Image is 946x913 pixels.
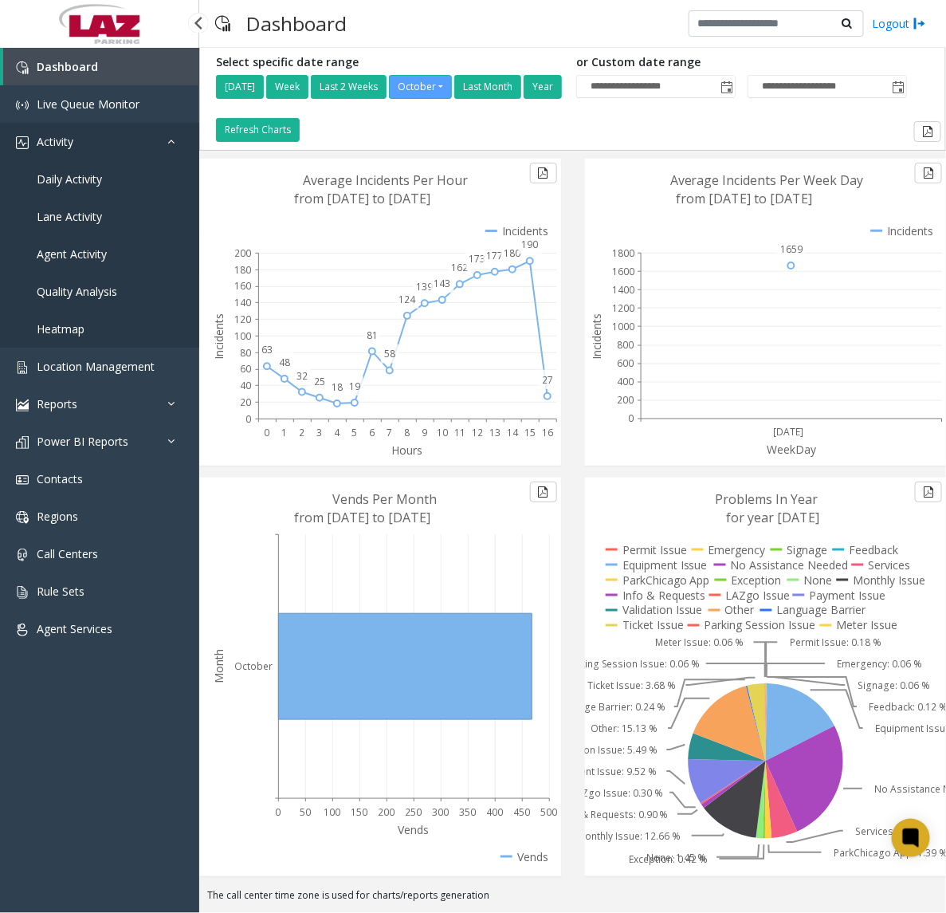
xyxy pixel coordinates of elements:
text: 124 [399,293,417,306]
text: 200 [234,246,251,260]
img: logout [913,15,926,32]
text: 180 [504,246,521,260]
text: 10 [437,426,448,439]
text: 18 [332,380,343,394]
text: 162 [452,261,469,274]
a: Logout [872,15,926,32]
a: Dashboard [3,48,199,85]
button: Refresh Charts [216,118,300,142]
text: 600 [617,356,634,370]
text: from [DATE] to [DATE] [676,190,812,207]
text: Average Incidents Per Hour [304,171,469,189]
text: 50 [300,805,311,819]
img: 'icon' [16,99,29,112]
button: Last Month [454,75,521,99]
text: 7 [387,426,393,439]
text: WeekDay [767,443,818,458]
text: 100 [324,805,340,819]
button: Export to pdf [915,163,942,183]
span: Toggle popup [717,76,735,98]
text: 58 [384,347,395,360]
text: 400 [486,805,503,819]
text: 0 [276,805,281,819]
text: 80 [240,346,251,360]
text: Monthly Issue: 12.66 % [577,829,681,843]
text: 177 [487,249,504,262]
text: LAZgo Issue: 0.30 % [571,786,663,800]
text: 14 [507,426,519,439]
text: October [234,659,273,673]
img: pageIcon [215,4,230,43]
h5: or Custom date range [576,56,907,69]
text: 1659 [780,242,803,256]
text: 0 [265,426,270,439]
text: Language Barrier: 0.24 % [551,700,665,714]
button: Last 2 Weeks [311,75,387,99]
text: 200 [378,805,394,819]
text: Month [211,649,226,683]
text: 20 [240,396,251,409]
text: 150 [351,805,367,819]
text: 1800 [612,246,634,260]
text: 48 [279,356,290,369]
button: Week [266,75,308,99]
text: 180 [234,263,251,277]
img: 'icon' [16,436,29,449]
text: Exception: 0.42 % [629,852,708,866]
img: 'icon' [16,624,29,636]
text: Signage: 0.06 % [858,679,930,692]
span: Dashboard [37,59,98,74]
text: 9 [422,426,428,439]
text: 0 [628,412,634,426]
text: 2 [300,426,305,439]
text: 200 [617,394,634,407]
img: 'icon' [16,511,29,524]
text: 0 [245,412,251,426]
button: Export to pdf [530,482,557,502]
span: Rule Sets [37,584,84,599]
span: Daily Activity [37,171,102,187]
span: Agent Activity [37,246,107,262]
span: Power BI Reports [37,434,128,449]
text: 15 [524,426,536,439]
button: Export to pdf [530,163,557,183]
text: Average Incidents Per Week Day [670,171,864,189]
img: 'icon' [16,361,29,374]
button: October [389,75,452,99]
span: Toggle popup [889,76,906,98]
text: 1 [282,426,288,439]
span: Activity [37,134,73,149]
span: Regions [37,509,78,524]
text: Problems In Year [715,490,818,508]
span: Agent Services [37,621,112,636]
text: 19 [349,380,360,393]
h5: Select specific date range [216,56,564,69]
text: 190 [522,238,539,251]
text: 100 [234,329,251,343]
text: 160 [234,279,251,293]
text: 27 [542,373,553,387]
text: 400 [617,376,634,389]
text: for year [DATE] [726,509,819,526]
text: 500 [540,805,557,819]
button: [DATE] [216,75,264,99]
text: 140 [234,296,251,309]
text: 139 [417,280,434,293]
text: 12 [472,426,483,439]
text: Other: 15.13 % [591,722,657,735]
text: Vends Per Month [333,490,438,508]
text: Hours [392,443,423,458]
span: Reports [37,396,77,411]
img: 'icon' [16,474,29,486]
span: Contacts [37,471,83,486]
text: Services: 5.42 % [856,824,929,838]
text: 16 [542,426,553,439]
text: 350 [459,805,476,819]
text: 40 [240,379,251,392]
text: 1000 [612,320,634,333]
h3: Dashboard [238,4,355,43]
text: Emergency: 0.06 % [838,657,923,671]
text: 1200 [612,301,634,315]
text: from [DATE] to [DATE] [295,509,431,526]
button: Export to pdf [915,482,942,502]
